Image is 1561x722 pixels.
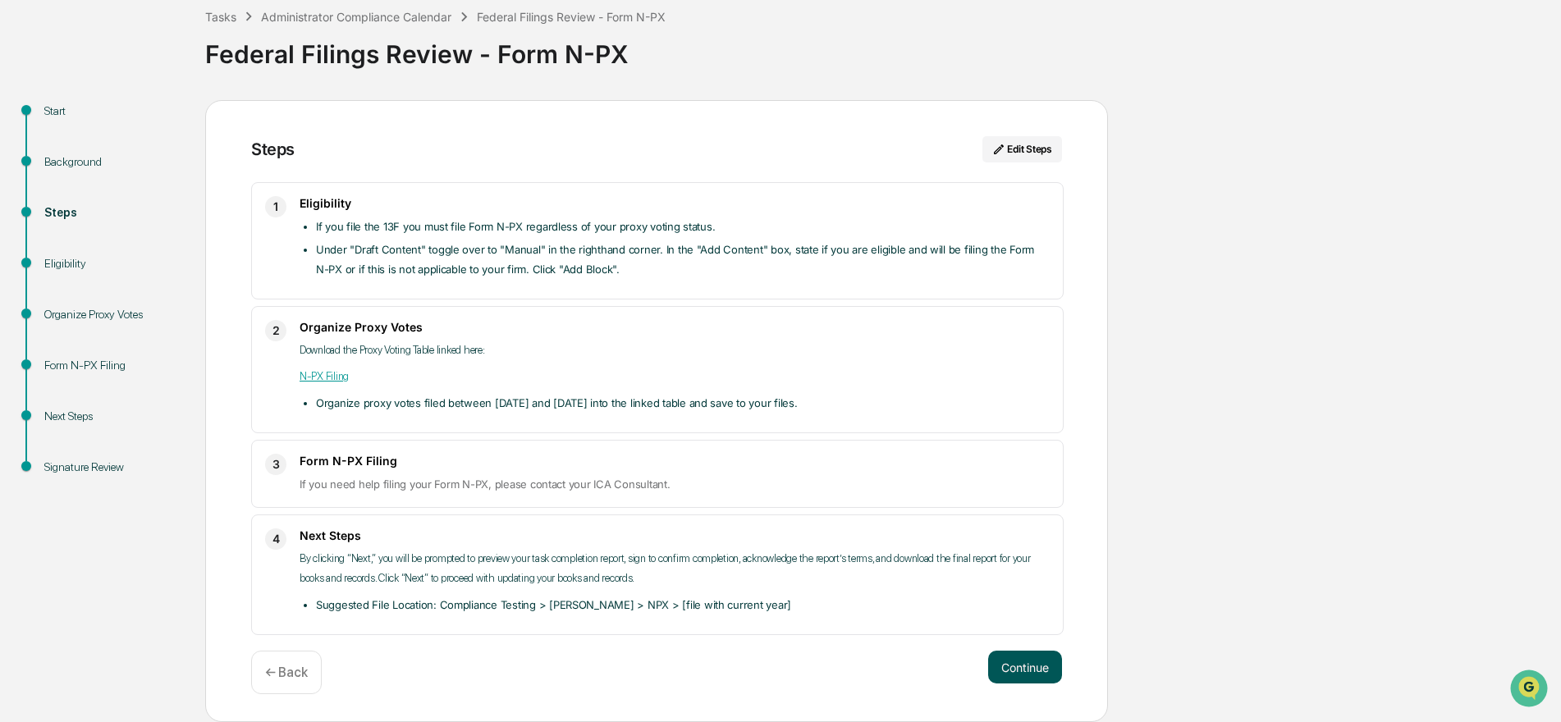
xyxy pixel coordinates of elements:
span: 2 [272,321,280,340]
span: If you need help filing your Form N-PX, please contact your ICA Consultant. [300,478,671,491]
p: Download the Proxy Voting Table linked here: [300,340,1050,360]
p: By clicking “Next,” you will be prompted to preview your task completion report, sign to confirm ... [300,549,1050,588]
div: Tasks [205,10,236,24]
span: Pylon [163,278,199,290]
a: N-PX Filing [300,370,349,382]
a: 🔎Data Lookup [10,231,110,261]
button: Edit Steps [982,136,1062,162]
div: Background [44,153,179,171]
li: Organize proxy votes filed between [DATE] and [DATE] into the linked table and save to your files. [316,393,1050,413]
div: We're available if you need us! [56,142,208,155]
span: Data Lookup [33,238,103,254]
h3: Form N-PX Filing [300,454,1050,468]
button: Start new chat [279,130,299,150]
div: Steps [44,204,179,222]
div: Signature Review [44,459,179,476]
div: Federal Filings Review - Form N-PX [205,26,1553,69]
div: Organize Proxy Votes [44,306,179,323]
button: Continue [988,651,1062,683]
img: 1746055101610-c473b297-6a78-478c-a979-82029cc54cd1 [16,126,46,155]
div: Administrator Compliance Calendar [261,10,451,24]
div: 🗄️ [119,208,132,222]
span: 4 [272,529,280,549]
li: If you file the 13F you must file Form N-PX regardless of your proxy voting status. [316,217,1050,236]
li: Suggested File Location: Compliance Testing > [PERSON_NAME] > NPX > [file with current year] [316,595,1050,615]
span: 1 [273,197,278,217]
div: Form N-PX Filing [44,357,179,374]
a: 🖐️Preclearance [10,200,112,230]
h3: Next Steps [300,528,1050,542]
span: Preclearance [33,207,106,223]
h3: Organize Proxy Votes [300,320,1050,334]
li: Under "Draft Content" toggle over to "Manual" in the righthand corner. In the "Add Content" box, ... [316,240,1050,279]
span: 3 [272,455,280,474]
iframe: Open customer support [1508,668,1553,712]
div: 🖐️ [16,208,30,222]
span: Attestations [135,207,204,223]
p: How can we help? [16,34,299,61]
h3: Eligibility [300,196,1050,210]
div: Federal Filings Review - Form N-PX [477,10,666,24]
div: 🔎 [16,240,30,253]
a: Powered byPylon [116,277,199,290]
div: Steps [251,139,295,159]
div: Next Steps [44,408,179,425]
p: ← Back [265,665,308,680]
a: 🗄️Attestations [112,200,210,230]
div: Eligibility [44,255,179,272]
div: Start [44,103,179,120]
div: Start new chat [56,126,269,142]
